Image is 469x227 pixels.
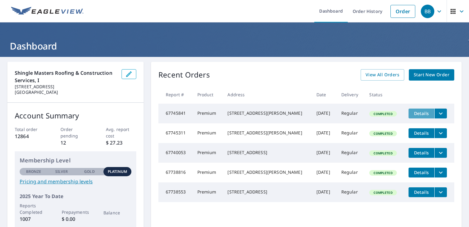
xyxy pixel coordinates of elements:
[370,171,396,175] span: Completed
[312,182,336,202] td: [DATE]
[192,143,223,163] td: Premium
[312,104,336,123] td: [DATE]
[158,86,192,104] th: Report #
[434,168,447,177] button: filesDropdownBtn-67738816
[336,163,365,182] td: Regular
[227,149,306,156] div: [STREET_ADDRESS]
[20,156,131,165] p: Membership Level
[336,104,365,123] td: Regular
[108,169,127,174] p: Platinum
[412,169,431,175] span: Details
[227,189,306,195] div: [STREET_ADDRESS]
[20,193,131,200] p: 2025 Year To Date
[227,110,306,116] div: [STREET_ADDRESS][PERSON_NAME]
[158,123,192,143] td: 67745311
[84,169,95,174] p: Gold
[60,139,91,146] p: 12
[158,104,192,123] td: 67745841
[158,69,210,81] p: Recent Orders
[409,109,434,118] button: detailsBtn-67745841
[390,5,415,18] a: Order
[15,133,45,140] p: 12864
[158,163,192,182] td: 67738816
[62,209,90,215] p: Prepayments
[434,128,447,138] button: filesDropdownBtn-67745311
[409,168,434,177] button: detailsBtn-67738816
[15,84,117,90] p: [STREET_ADDRESS]
[15,110,136,121] p: Account Summary
[20,202,48,215] p: Reports Completed
[106,139,136,146] p: $ 27.23
[62,215,90,223] p: $ 0.00
[370,151,396,155] span: Completed
[336,123,365,143] td: Regular
[336,86,365,104] th: Delivery
[55,169,68,174] p: Silver
[409,187,434,197] button: detailsBtn-67738553
[312,123,336,143] td: [DATE]
[412,189,431,195] span: Details
[192,163,223,182] td: Premium
[409,128,434,138] button: detailsBtn-67745311
[20,178,131,185] a: Pricing and membership levels
[192,86,223,104] th: Product
[60,126,91,139] p: Order pending
[15,90,117,95] p: [GEOGRAPHIC_DATA]
[227,169,306,175] div: [STREET_ADDRESS][PERSON_NAME]
[7,40,462,52] h1: Dashboard
[20,215,48,223] p: 1007
[11,7,83,16] img: EV Logo
[158,182,192,202] td: 67738553
[370,112,396,116] span: Completed
[103,209,131,216] p: Balance
[409,69,454,81] a: Start New Order
[227,130,306,136] div: [STREET_ADDRESS][PERSON_NAME]
[336,182,365,202] td: Regular
[412,150,431,156] span: Details
[434,148,447,158] button: filesDropdownBtn-67740053
[414,71,449,79] span: Start New Order
[312,143,336,163] td: [DATE]
[192,104,223,123] td: Premium
[312,86,336,104] th: Date
[434,109,447,118] button: filesDropdownBtn-67745841
[223,86,311,104] th: Address
[26,169,41,174] p: Bronze
[364,86,404,104] th: Status
[192,123,223,143] td: Premium
[312,163,336,182] td: [DATE]
[106,126,136,139] p: Avg. report cost
[336,143,365,163] td: Regular
[158,143,192,163] td: 67740053
[366,71,399,79] span: View All Orders
[15,126,45,133] p: Total order
[412,110,431,116] span: Details
[421,5,434,18] div: BB
[361,69,404,81] a: View All Orders
[370,190,396,195] span: Completed
[370,131,396,136] span: Completed
[412,130,431,136] span: Details
[434,187,447,197] button: filesDropdownBtn-67738553
[409,148,434,158] button: detailsBtn-67740053
[15,69,117,84] p: Shingle Masters Roofing & Construction Services, I
[192,182,223,202] td: Premium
